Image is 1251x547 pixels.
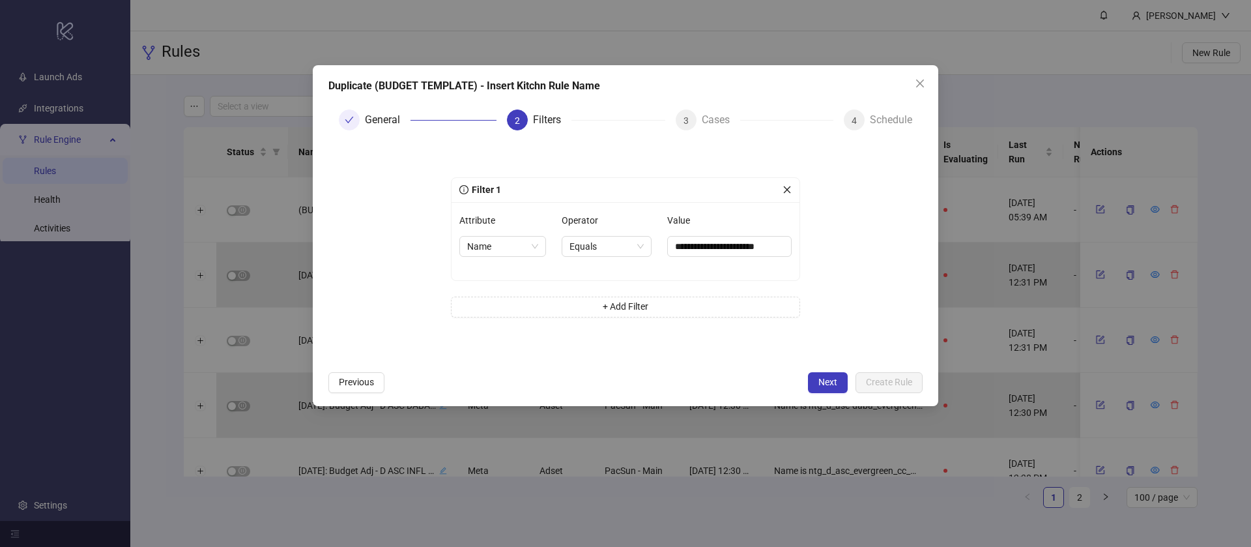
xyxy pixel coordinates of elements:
label: Operator [562,210,607,231]
div: General [365,110,410,130]
button: Previous [328,372,384,393]
span: Equals [569,237,644,256]
button: Create Rule [856,372,923,393]
button: Next [808,372,848,393]
input: Value [667,236,792,257]
div: Schedule [870,110,912,130]
label: Attribute [459,210,504,231]
span: close [915,78,925,89]
span: check [345,115,354,125]
span: Next [818,377,837,387]
span: Name [467,237,538,256]
div: Duplicate (BUDGET TEMPLATE) - Insert Kitchn Rule Name [328,78,923,94]
button: Close [910,73,930,94]
span: + Add Filter [603,301,648,312]
span: info-circle [459,185,468,194]
div: Filters [533,110,571,130]
div: Cases [702,110,740,130]
span: 4 [852,115,857,126]
span: Filter 1 [468,185,501,195]
span: close [783,185,792,194]
span: Previous [339,377,374,387]
button: + Add Filter [451,297,800,318]
span: 3 [683,115,689,126]
span: 2 [515,115,520,126]
label: Value [667,210,698,231]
